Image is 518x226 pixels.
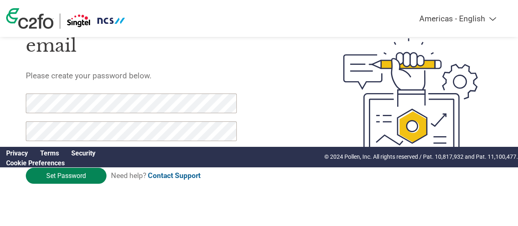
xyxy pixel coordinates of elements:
a: Privacy [6,149,28,157]
a: Contact Support [148,171,201,180]
p: © 2024 Pollen, Inc. All rights reserved / Pat. 10,817,932 and Pat. 11,100,477. [324,153,518,161]
input: Set Password [26,168,106,184]
img: Singtel [66,14,126,29]
h5: Please create your password below. [26,71,305,80]
a: Terms [40,149,59,157]
a: Security [71,149,95,157]
img: c2fo logo [6,8,54,29]
span: Need help? [111,171,201,180]
a: Cookie Preferences, opens a dedicated popup modal window [6,159,65,167]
